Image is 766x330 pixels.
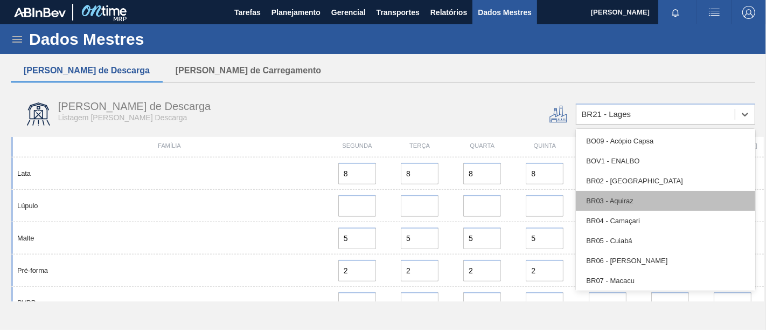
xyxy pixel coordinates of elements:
[17,234,34,242] font: Malte
[176,66,321,75] font: [PERSON_NAME] de Carregamento
[17,299,36,307] font: PVPP
[24,66,150,75] font: [PERSON_NAME] de Descarga
[587,177,683,185] font: BR02 - [GEOGRAPHIC_DATA]
[29,30,144,48] font: Dados Mestres
[163,59,334,82] button: [PERSON_NAME] de Carregamento
[587,217,640,225] font: BR04 - Camaçari
[708,6,721,19] img: ações do usuário
[587,157,640,165] font: BOV1 - ENALBO
[430,8,467,17] font: Relatórios
[409,142,430,149] font: Terça
[17,169,31,177] font: Lata
[17,266,48,274] font: Pré-forma
[58,100,211,112] font: [PERSON_NAME] de Descarga
[742,6,755,19] img: Sair
[587,197,633,205] font: BR03 - Aquiraz
[587,257,668,265] font: BR06 - [PERSON_NAME]
[591,8,650,16] font: [PERSON_NAME]
[470,142,495,149] font: Quarta
[587,237,632,245] font: BR05 - Cuiabá
[234,8,261,17] font: Tarefas
[331,8,366,17] font: Gerencial
[158,142,181,149] font: Família
[58,113,187,122] font: Listagem [PERSON_NAME] Descarga
[14,8,66,17] img: TNhmsLtSVTkK8tSr43FrP2fwEKptu5GPRR3wAAAABJRU5ErkJggg==
[478,8,532,17] font: Dados Mestres
[11,59,163,82] button: [PERSON_NAME] de Descarga
[342,142,372,149] font: Segunda
[658,5,693,20] button: Notificações
[17,202,38,210] font: Lúpulo
[587,137,654,145] font: BO09 - Acópio Capsa
[377,8,420,17] font: Transportes
[582,110,631,119] font: BR21 - Lages
[534,142,556,149] font: Quinta
[587,277,635,285] font: BR07 - Macacu
[271,8,321,17] font: Planejamento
